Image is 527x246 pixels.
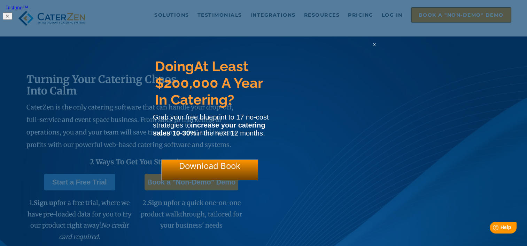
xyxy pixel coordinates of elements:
span: At Least $200,000 A Year In Catering? [155,58,263,108]
span: Grab your free blueprint to 17 no-cost strategies to in the next 12 months. [153,113,269,137]
button: ✕ [3,13,12,20]
span: Download Book [179,160,240,171]
iframe: Help widget launcher [465,219,519,238]
span: x [373,41,376,48]
div: x [369,41,380,55]
span: Doing [155,58,194,74]
strong: increase your catering sales 10-30% [153,121,265,137]
div: Download Book [161,159,258,180]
